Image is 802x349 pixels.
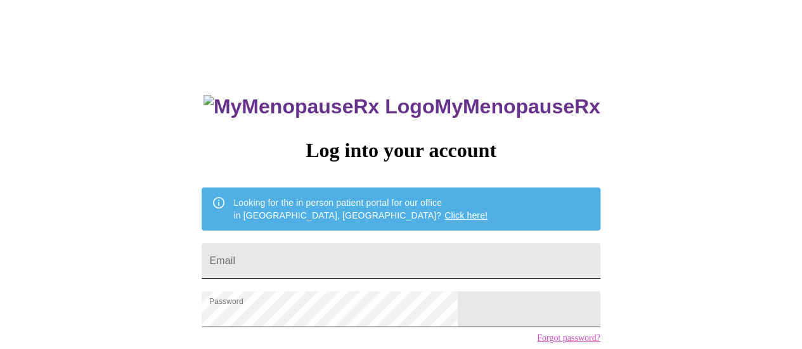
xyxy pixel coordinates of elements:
[444,210,488,220] a: Click here!
[537,333,600,343] a: Forgot password?
[202,139,600,162] h3: Log into your account
[204,95,434,118] img: MyMenopauseRx Logo
[204,95,600,118] h3: MyMenopauseRx
[233,191,488,227] div: Looking for the in person patient portal for our office in [GEOGRAPHIC_DATA], [GEOGRAPHIC_DATA]?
